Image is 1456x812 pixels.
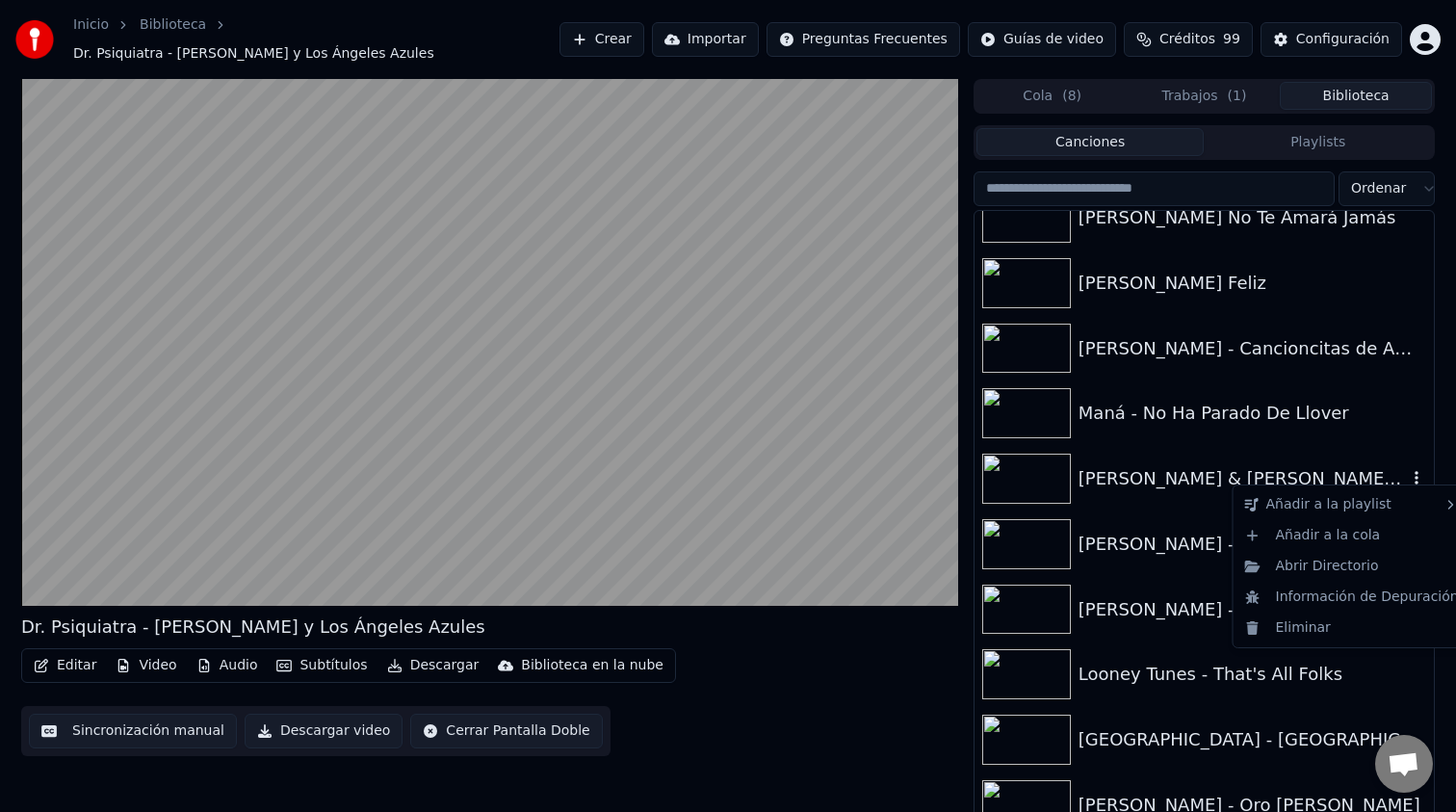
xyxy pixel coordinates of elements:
button: Sincronización manual [29,714,237,748]
button: Video [108,652,184,679]
button: Descargar video [245,714,403,748]
div: Maná - No Ha Parado De Llover [1079,400,1426,427]
nav: breadcrumb [73,15,559,64]
button: Configuración [1261,22,1402,57]
button: Biblioteca [1280,82,1432,110]
button: Guías de video [968,22,1116,57]
button: Importar [652,22,759,57]
button: Playlists [1204,128,1432,156]
span: 99 [1223,30,1240,49]
div: [PERSON_NAME] - Si Me Tenías [1079,531,1426,558]
div: Chat abierto [1375,735,1433,793]
a: Inicio [73,15,109,35]
button: Preguntas Frecuentes [767,22,960,57]
button: Subtítulos [269,652,375,679]
button: Créditos99 [1124,22,1253,57]
div: [PERSON_NAME] & [PERSON_NAME] - Se Fue [1079,465,1407,492]
span: ( 1 ) [1228,87,1247,106]
span: Ordenar [1351,179,1406,198]
span: Créditos [1159,30,1215,49]
button: Cerrar Pantalla Doble [410,714,602,748]
div: [GEOGRAPHIC_DATA] - [GEOGRAPHIC_DATA] [1079,726,1426,753]
button: Trabajos [1129,82,1281,110]
div: Dr. Psiquiatra - [PERSON_NAME] y Los Ángeles Azules [21,614,485,641]
div: [PERSON_NAME] Feliz [1079,270,1426,297]
div: [PERSON_NAME] No Te Amará Jamás [1079,204,1426,231]
button: Cola [976,82,1129,110]
div: Looney Tunes - That's All Folks [1079,661,1426,688]
div: [PERSON_NAME] - La Media Vuelta [1079,596,1426,623]
button: Crear [559,22,644,57]
button: Editar [26,652,104,679]
img: youka [15,20,54,59]
div: Configuración [1296,30,1390,49]
a: Biblioteca [140,15,206,35]
span: Dr. Psiquiatra - [PERSON_NAME] y Los Ángeles Azules [73,44,434,64]
span: ( 8 ) [1062,87,1081,106]
button: Audio [189,652,266,679]
button: Descargar [379,652,487,679]
div: Biblioteca en la nube [521,656,663,675]
button: Canciones [976,128,1205,156]
div: [PERSON_NAME] - Cancioncitas de Amor [1079,335,1426,362]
